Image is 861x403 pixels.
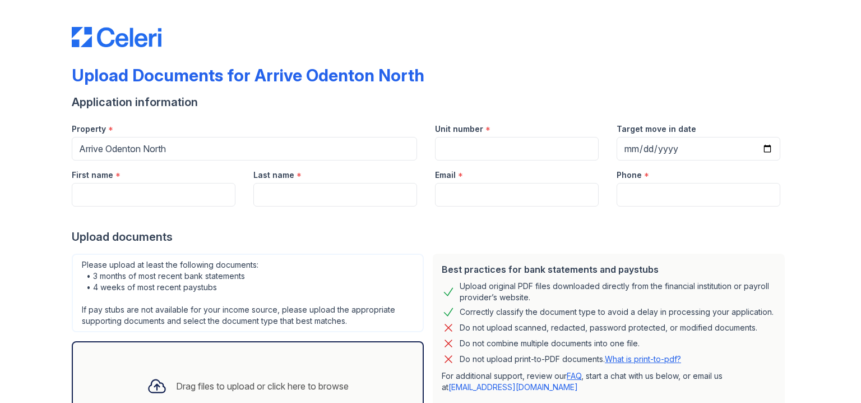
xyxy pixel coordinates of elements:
label: Target move in date [617,123,696,135]
div: Best practices for bank statements and paystubs [442,263,776,276]
div: Drag files to upload or click here to browse [176,379,349,393]
p: For additional support, review our , start a chat with us below, or email us at [442,370,776,393]
label: First name [72,170,113,181]
div: Upload Documents for Arrive Odenton North [72,65,424,85]
a: What is print-to-pdf? [605,354,681,364]
div: Upload original PDF files downloaded directly from the financial institution or payroll provider’... [460,281,776,303]
a: FAQ [567,371,581,381]
label: Last name [253,170,294,181]
img: CE_Logo_Blue-a8612792a0a2168367f1c8372b55b34899dd931a85d93a1a3d3e32e68fde9ad4.png [72,27,161,47]
div: Application information [72,94,789,110]
div: Do not upload scanned, redacted, password protected, or modified documents. [460,321,757,335]
label: Phone [617,170,642,181]
label: Property [72,123,106,135]
a: [EMAIL_ADDRESS][DOMAIN_NAME] [448,382,578,392]
div: Correctly classify the document type to avoid a delay in processing your application. [460,305,774,319]
div: Do not combine multiple documents into one file. [460,337,640,350]
div: Upload documents [72,229,789,245]
p: Do not upload print-to-PDF documents. [460,354,681,365]
div: Please upload at least the following documents: • 3 months of most recent bank statements • 4 wee... [72,254,424,332]
label: Email [435,170,456,181]
label: Unit number [435,123,483,135]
